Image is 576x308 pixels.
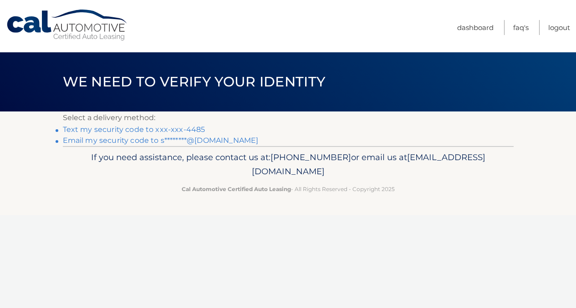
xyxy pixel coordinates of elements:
a: Dashboard [457,20,494,35]
strong: Cal Automotive Certified Auto Leasing [182,186,291,192]
a: Text my security code to xxx-xxx-4485 [63,125,205,134]
p: If you need assistance, please contact us at: or email us at [69,150,508,179]
a: Email my security code to s********@[DOMAIN_NAME] [63,136,259,145]
p: Select a delivery method: [63,111,514,124]
a: FAQ's [513,20,529,35]
span: We need to verify your identity [63,73,326,90]
span: [PHONE_NUMBER] [270,152,351,162]
a: Logout [548,20,570,35]
p: - All Rights Reserved - Copyright 2025 [69,184,508,194]
a: Cal Automotive [6,9,129,41]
